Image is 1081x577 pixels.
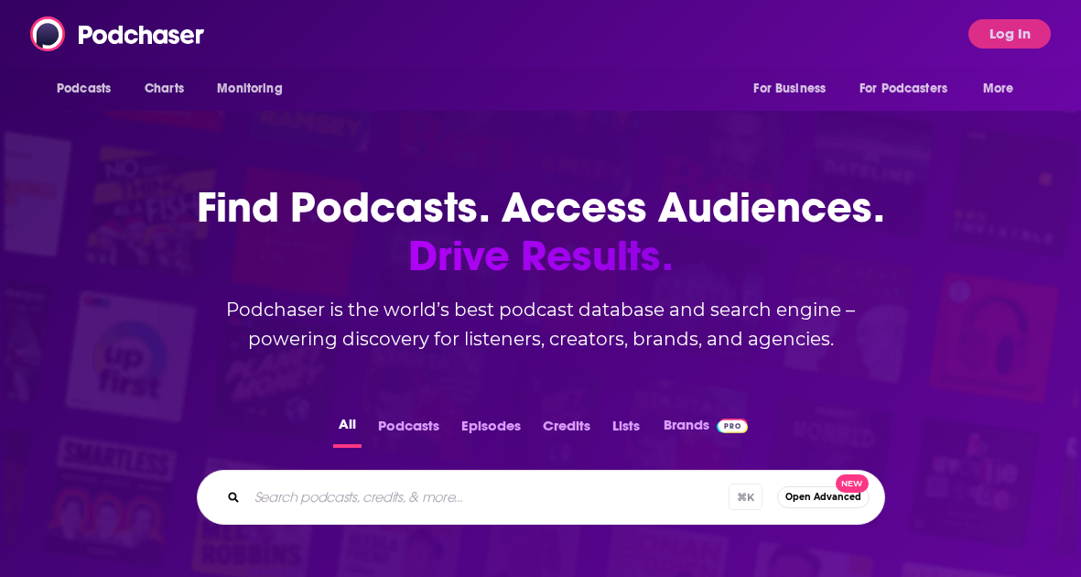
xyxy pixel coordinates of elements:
span: Podcasts [57,76,111,102]
h2: Podchaser is the world’s best podcast database and search engine – powering discovery for listene... [175,295,907,354]
button: open menu [970,71,1037,106]
button: Podcasts [373,412,445,448]
button: open menu [848,71,974,106]
h1: Find Podcasts. Access Audiences. [175,183,907,280]
span: Charts [145,76,184,102]
button: All [333,412,362,448]
span: Drive Results. [175,232,907,280]
button: Open AdvancedNew [777,486,870,508]
button: Episodes [456,412,526,448]
div: Search podcasts, credits, & more... [197,470,885,525]
span: ⌘ K [729,484,762,510]
span: Open Advanced [785,492,861,502]
a: Charts [133,71,195,106]
span: For Podcasters [859,76,947,102]
span: More [983,76,1014,102]
span: Monitoring [217,76,282,102]
img: Podchaser Pro [717,419,749,433]
span: For Business [753,76,826,102]
button: open menu [44,71,135,106]
span: New [836,474,869,494]
button: Lists [607,412,645,448]
img: Podchaser - Follow, Share and Rate Podcasts [30,16,206,51]
button: Credits [537,412,596,448]
button: Log In [968,19,1051,49]
button: open menu [204,71,306,106]
input: Search podcasts, credits, & more... [247,483,729,512]
button: open menu [740,71,849,106]
a: BrandsPodchaser Pro [664,412,749,448]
